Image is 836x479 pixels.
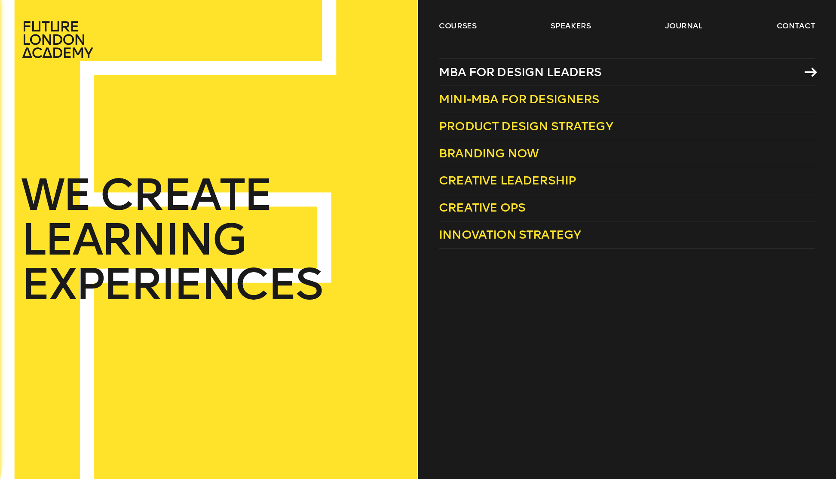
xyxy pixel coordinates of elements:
a: journal [665,21,702,31]
a: Product Design Strategy [439,113,815,140]
a: Creative Leadership [439,167,815,194]
a: courses [439,21,477,31]
span: Product Design Strategy [439,119,613,133]
span: Branding Now [439,146,539,160]
a: contact [777,21,815,31]
a: Innovation Strategy [439,221,815,249]
a: speakers [551,21,591,31]
span: MBA for Design Leaders [439,65,602,79]
span: Innovation Strategy [439,227,581,242]
a: MBA for Design Leaders [439,58,815,86]
a: Creative Ops [439,194,815,221]
a: Mini-MBA for Designers [439,86,815,113]
a: Branding Now [439,140,815,167]
span: Creative Ops [439,200,525,215]
span: Mini-MBA for Designers [439,92,600,106]
span: Creative Leadership [439,173,576,187]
